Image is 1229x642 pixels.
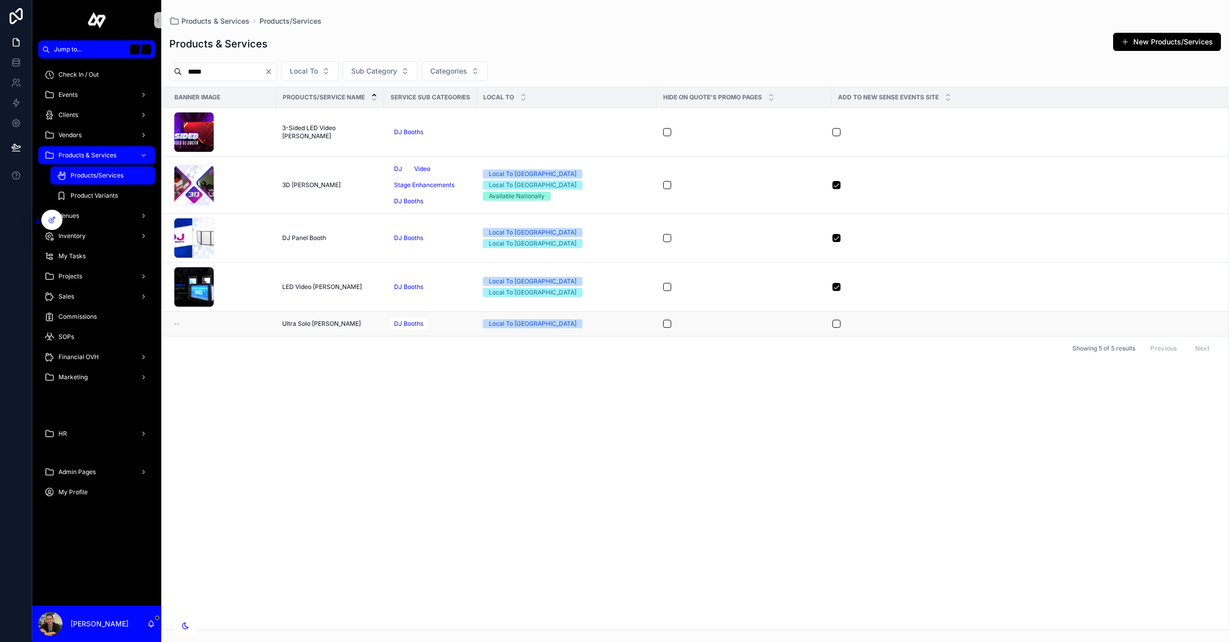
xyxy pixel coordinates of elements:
[58,151,116,159] span: Products & Services
[282,124,378,140] a: 3-Sided LED Video [PERSON_NAME]
[58,373,88,381] span: Marketing
[38,86,155,104] a: Events
[489,288,576,297] div: Local To [GEOGRAPHIC_DATA]
[391,93,470,101] span: Service Sub Categories
[58,333,74,341] span: SOPs
[394,128,423,136] span: DJ Booths
[71,171,123,180] span: Products/Services
[38,267,155,285] a: Projects
[265,68,277,76] button: Clear
[174,320,180,328] span: --
[483,169,651,201] a: Local To [GEOGRAPHIC_DATA]Local To [GEOGRAPHIC_DATA]Available Nationally
[489,277,576,286] div: Local To [GEOGRAPHIC_DATA]
[394,283,423,291] span: DJ Booths
[38,106,155,124] a: Clients
[38,425,155,443] a: HR
[174,93,220,101] span: Banner Image
[282,320,361,328] span: Ultra Solo [PERSON_NAME]
[58,468,96,476] span: Admin Pages
[282,181,341,189] span: 3D [PERSON_NAME]
[58,91,78,99] span: Events
[489,192,545,201] div: Available Nationally
[390,124,471,140] a: DJ Booths
[38,287,155,306] a: Sales
[283,93,365,101] span: Products/Service Name
[394,197,423,205] span: DJ Booths
[390,179,459,191] a: Stage Enhancements
[489,228,576,237] div: Local To [GEOGRAPHIC_DATA]
[169,37,268,51] h1: Products & Services
[483,228,651,248] a: Local To [GEOGRAPHIC_DATA]Local To [GEOGRAPHIC_DATA]
[169,16,249,26] a: Products & Services
[58,430,67,438] span: HR
[38,146,155,164] a: Products & Services
[38,328,155,346] a: SOPs
[282,283,378,291] a: LED Video [PERSON_NAME]
[58,272,82,280] span: Projects
[38,247,155,265] a: My Tasks
[394,234,423,242] span: DJ Booths
[282,320,378,328] a: Ultra Solo [PERSON_NAME]
[489,239,576,248] div: Local To [GEOGRAPHIC_DATA]
[390,230,471,246] a: DJ Booths
[394,320,423,328] span: DJ Booths
[54,45,126,53] span: Jump to...
[174,320,270,328] a: --
[489,181,576,190] div: Local To [GEOGRAPHIC_DATA]
[414,165,430,173] span: Video
[290,66,318,76] span: Local To
[58,313,97,321] span: Commissions
[38,483,155,501] a: My Profile
[422,62,488,81] button: Select Button
[50,187,155,205] a: Product Variants
[489,319,576,328] div: Local To [GEOGRAPHIC_DATA]
[838,93,939,101] span: Add to New Sense Events Site
[390,126,427,138] a: DJ Booths
[394,165,402,173] span: DJ
[1072,344,1135,353] span: Showing 5 of 5 results
[50,166,155,185] a: Products/Services
[483,277,651,297] a: Local To [GEOGRAPHIC_DATA]Local To [GEOGRAPHIC_DATA]
[390,318,427,330] a: DJ Booths
[430,66,467,76] span: Categories
[343,62,418,81] button: Select Button
[390,161,471,209] a: DJVideoStage EnhancementsDJ Booths
[181,16,249,26] span: Products & Services
[38,126,155,144] a: Vendors
[38,368,155,386] a: Marketing
[390,279,471,295] a: DJ Booths
[410,163,434,175] a: Video
[38,66,155,84] a: Check In / Out
[351,66,397,76] span: Sub Category
[390,316,471,332] a: DJ Booths
[38,463,155,481] a: Admin Pages
[260,16,321,26] a: Products/Services
[390,163,406,175] a: DJ
[282,234,378,242] a: DJ Panel Booth
[483,319,651,328] a: Local To [GEOGRAPHIC_DATA]
[58,293,74,301] span: Sales
[58,232,86,240] span: Inventory
[1113,33,1221,51] a: New Products/Services
[281,62,339,81] button: Select Button
[71,619,128,629] p: [PERSON_NAME]
[58,252,86,260] span: My Tasks
[142,45,150,53] span: K
[38,308,155,326] a: Commissions
[483,93,514,101] span: Local to
[58,111,78,119] span: Clients
[38,207,155,225] a: Venues
[71,192,118,200] span: Product Variants
[88,12,106,28] img: App logo
[394,181,455,189] span: Stage Enhancements
[38,348,155,366] a: Financial OVH
[489,169,576,179] div: Local To [GEOGRAPHIC_DATA]
[32,59,161,606] div: scrollable content
[282,283,362,291] span: LED Video [PERSON_NAME]
[282,234,326,242] span: DJ Panel Booth
[390,195,427,207] a: DJ Booths
[58,353,99,361] span: Financial OVH
[390,281,427,293] a: DJ Booths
